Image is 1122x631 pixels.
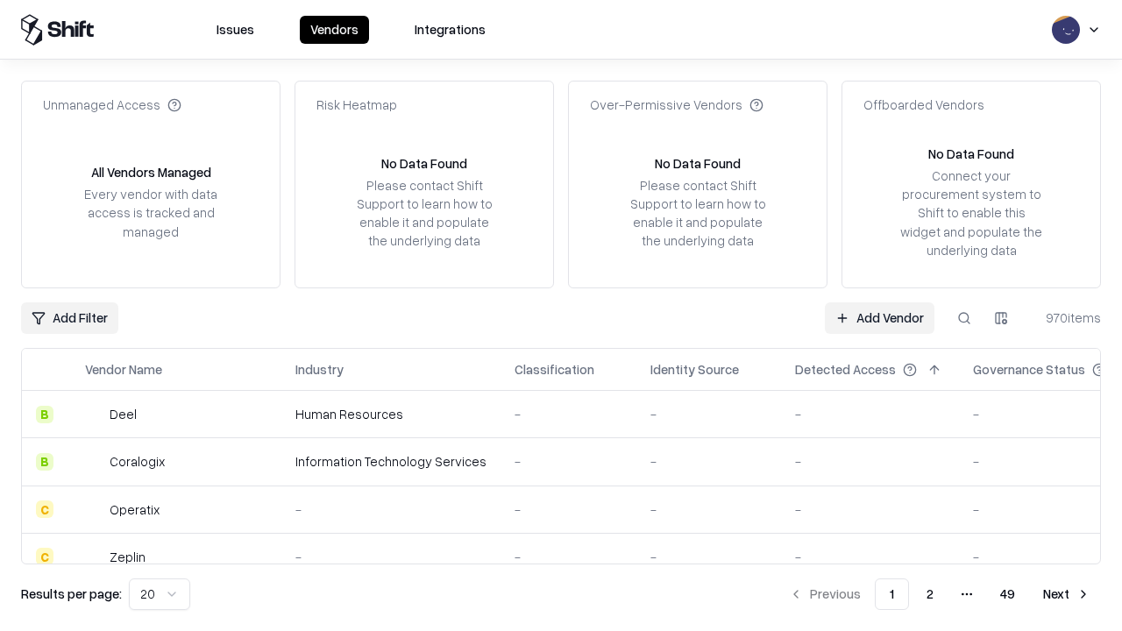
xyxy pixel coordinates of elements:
[78,185,224,240] div: Every vendor with data access is tracked and managed
[650,452,767,471] div: -
[295,405,486,423] div: Human Resources
[91,163,211,181] div: All Vendors Managed
[1033,578,1101,610] button: Next
[295,360,344,379] div: Industry
[655,154,741,173] div: No Data Found
[825,302,934,334] a: Add Vendor
[515,405,622,423] div: -
[515,452,622,471] div: -
[85,500,103,518] img: Operatix
[913,578,948,610] button: 2
[515,548,622,566] div: -
[381,154,467,173] div: No Data Found
[650,548,767,566] div: -
[295,548,486,566] div: -
[43,96,181,114] div: Unmanaged Access
[295,500,486,519] div: -
[515,360,594,379] div: Classification
[590,96,763,114] div: Over-Permissive Vendors
[1031,308,1101,327] div: 970 items
[795,548,945,566] div: -
[316,96,397,114] div: Risk Heatmap
[85,406,103,423] img: Deel
[650,500,767,519] div: -
[36,453,53,471] div: B
[795,360,896,379] div: Detected Access
[625,176,770,251] div: Please contact Shift Support to learn how to enable it and populate the underlying data
[110,548,146,566] div: Zeplin
[21,585,122,603] p: Results per page:
[110,405,137,423] div: Deel
[404,16,496,44] button: Integrations
[36,548,53,565] div: C
[21,302,118,334] button: Add Filter
[85,548,103,565] img: Zeplin
[295,452,486,471] div: Information Technology Services
[352,176,497,251] div: Please contact Shift Support to learn how to enable it and populate the underlying data
[928,145,1014,163] div: No Data Found
[795,500,945,519] div: -
[875,578,909,610] button: 1
[515,500,622,519] div: -
[795,405,945,423] div: -
[300,16,369,44] button: Vendors
[863,96,984,114] div: Offboarded Vendors
[986,578,1029,610] button: 49
[795,452,945,471] div: -
[650,405,767,423] div: -
[110,452,165,471] div: Coralogix
[973,360,1085,379] div: Governance Status
[206,16,265,44] button: Issues
[110,500,160,519] div: Operatix
[778,578,1101,610] nav: pagination
[898,167,1044,259] div: Connect your procurement system to Shift to enable this widget and populate the underlying data
[36,500,53,518] div: C
[85,360,162,379] div: Vendor Name
[650,360,739,379] div: Identity Source
[36,406,53,423] div: B
[85,453,103,471] img: Coralogix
